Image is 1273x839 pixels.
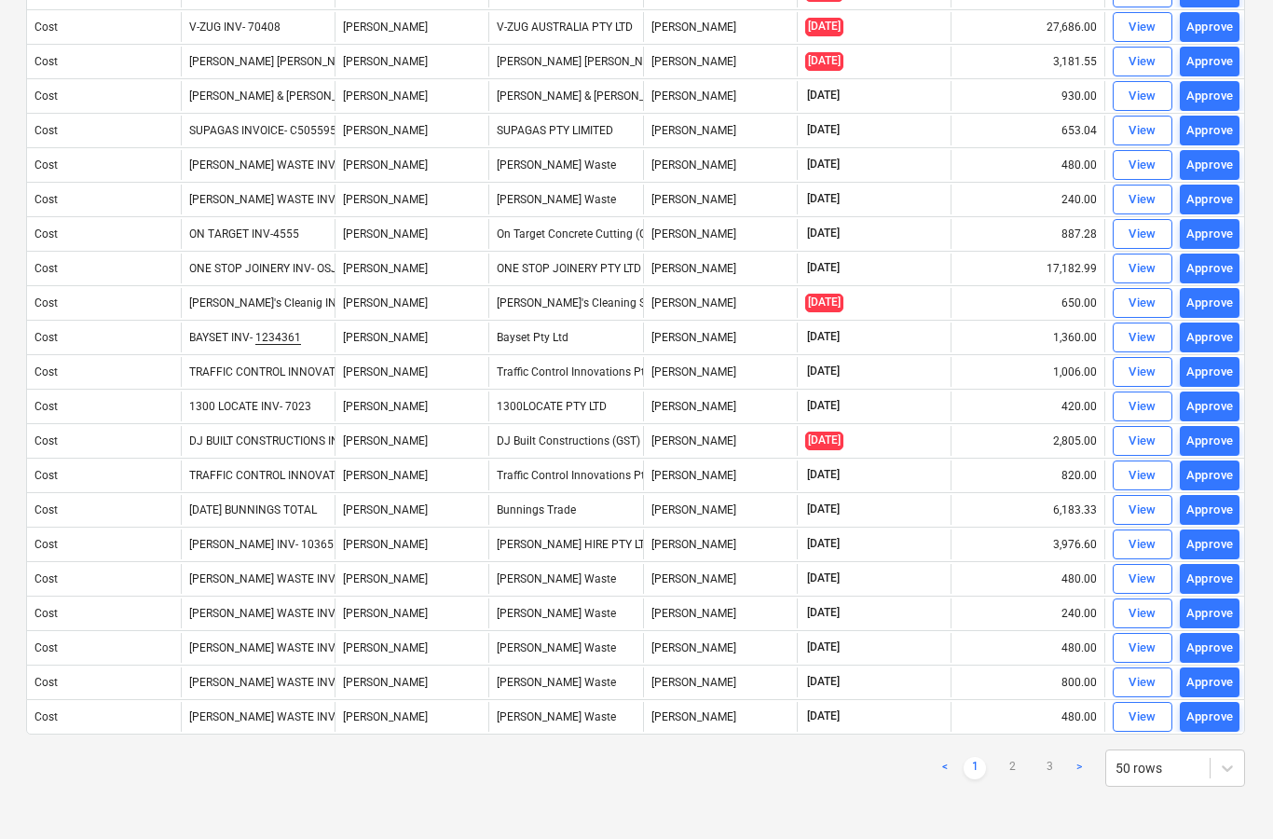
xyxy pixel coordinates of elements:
[1113,12,1172,42] button: View
[488,564,642,594] div: [PERSON_NAME] Waste
[1186,500,1234,521] div: Approve
[1180,461,1239,490] button: Approve
[1186,189,1234,211] div: Approve
[343,710,428,723] span: Della Rosa
[488,667,642,697] div: [PERSON_NAME] Waste
[951,426,1104,456] div: 2,805.00
[1180,323,1239,352] button: Approve
[189,331,301,344] div: BAYSET INV-
[189,572,374,585] div: [PERSON_NAME] WASTE INV- 20749
[1180,116,1239,145] button: Approve
[189,676,374,689] div: [PERSON_NAME] WASTE INV- 20755
[805,467,842,483] span: [DATE]
[189,55,408,68] div: [PERSON_NAME] [PERSON_NAME] INV- 107
[488,47,642,76] div: [PERSON_NAME] [PERSON_NAME]
[1180,750,1273,839] div: Chat Widget
[643,495,797,525] div: [PERSON_NAME]
[1180,530,1239,559] button: Approve
[951,461,1104,490] div: 820.00
[1180,12,1239,42] button: Approve
[1113,495,1172,525] button: View
[643,81,797,111] div: [PERSON_NAME]
[343,262,428,275] span: Della Rosa
[488,150,642,180] div: [PERSON_NAME] Waste
[189,296,373,309] div: [PERSON_NAME]'s Cleanig INV-0051
[951,667,1104,697] div: 800.00
[951,288,1104,318] div: 650.00
[1129,258,1157,280] div: View
[951,702,1104,732] div: 480.00
[1129,465,1157,487] div: View
[951,12,1104,42] div: 27,686.00
[488,323,642,352] div: Bayset Pty Ltd
[1129,17,1157,38] div: View
[343,607,428,620] span: Della Rosa
[951,633,1104,663] div: 480.00
[488,219,642,249] div: On Target Concrete Cutting (GST)
[343,641,428,654] span: Della Rosa
[643,288,797,318] div: [PERSON_NAME]
[1186,155,1234,176] div: Approve
[1186,603,1234,625] div: Approve
[1113,254,1172,283] button: View
[1186,120,1234,142] div: Approve
[34,21,58,34] div: Cost
[189,89,417,103] div: [PERSON_NAME] & [PERSON_NAME] INV- 020
[488,426,642,456] div: DJ Built Constructions (GST)
[189,503,317,516] div: [DATE] BUNNINGS TOTAL
[1186,327,1234,349] div: Approve
[643,47,797,76] div: [PERSON_NAME]
[34,572,58,585] div: Cost
[343,365,428,378] span: Della Rosa
[1180,219,1239,249] button: Approve
[1186,293,1234,314] div: Approve
[34,434,58,447] div: Cost
[488,185,642,214] div: [PERSON_NAME] Waste
[1113,219,1172,249] button: View
[951,323,1104,352] div: 1,360.00
[1180,150,1239,180] button: Approve
[1186,17,1234,38] div: Approve
[951,219,1104,249] div: 887.28
[1180,254,1239,283] button: Approve
[951,598,1104,628] div: 240.00
[1129,638,1157,659] div: View
[1113,81,1172,111] button: View
[643,633,797,663] div: [PERSON_NAME]
[189,641,374,654] div: [PERSON_NAME] WASTE INV- 20747
[1186,396,1234,418] div: Approve
[34,607,58,620] div: Cost
[805,605,842,621] span: [DATE]
[643,564,797,594] div: [PERSON_NAME]
[1180,667,1239,697] button: Approve
[1113,461,1172,490] button: View
[343,21,428,34] span: Della Rosa
[1180,633,1239,663] button: Approve
[805,571,842,586] span: [DATE]
[189,400,311,413] div: 1300 LOCATE INV- 7023
[1129,327,1157,349] div: View
[1186,431,1234,452] div: Approve
[488,495,642,525] div: Bunnings Trade
[1129,569,1157,590] div: View
[343,469,428,482] span: Della Rosa
[343,296,428,309] span: Della Rosa
[1180,598,1239,628] button: Approve
[805,708,842,724] span: [DATE]
[1129,707,1157,728] div: View
[643,254,797,283] div: [PERSON_NAME]
[805,329,842,345] span: [DATE]
[1113,598,1172,628] button: View
[343,434,428,447] span: Della Rosa
[643,426,797,456] div: [PERSON_NAME]
[951,392,1104,421] div: 420.00
[189,124,375,137] div: SUPAGAS INVOICE- C505595-9-2025
[343,55,428,68] span: Della Rosa
[1113,564,1172,594] button: View
[805,364,842,379] span: [DATE]
[488,633,642,663] div: [PERSON_NAME] Waste
[805,260,842,276] span: [DATE]
[643,702,797,732] div: [PERSON_NAME]
[1180,564,1239,594] button: Approve
[343,124,428,137] span: Della Rosa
